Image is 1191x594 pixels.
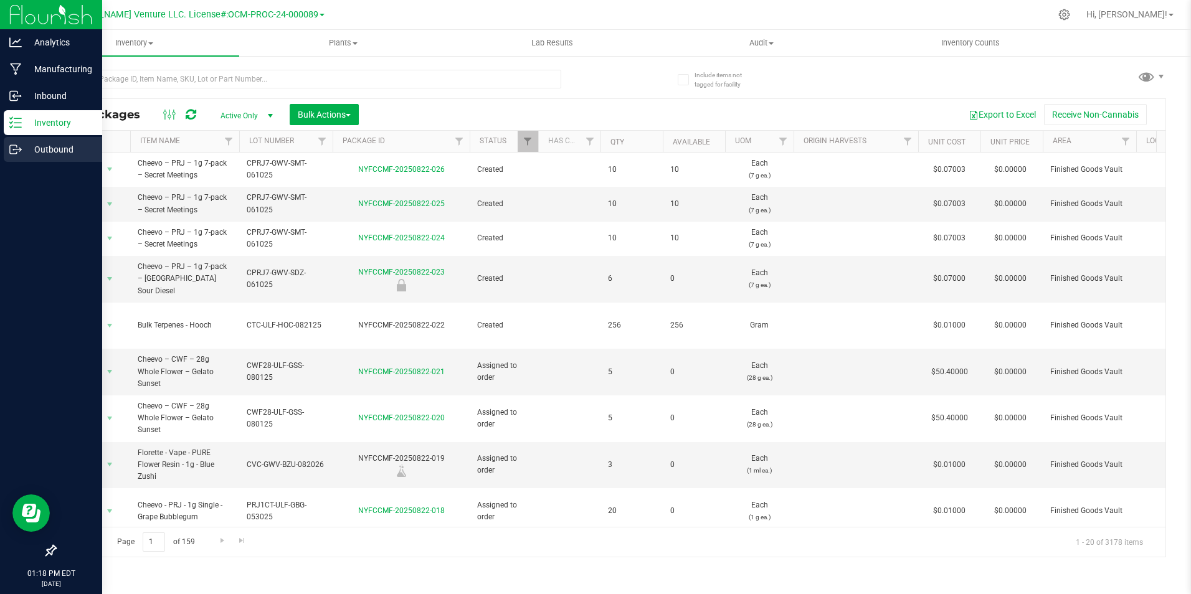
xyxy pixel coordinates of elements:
span: Created [477,164,531,176]
a: Qty [610,138,624,146]
span: 0 [670,505,718,517]
span: Bulk Actions [298,110,351,120]
span: $0.00000 [988,195,1033,213]
span: Lab Results [515,37,590,49]
span: Finished Goods Vault [1050,459,1129,471]
span: 5 [608,366,655,378]
span: Cheevo – CWF – 28g Whole Flower – Gelato Sunset [138,354,232,390]
a: Item Name [140,136,180,145]
div: NYFCCMF-20250822-022 [331,319,472,331]
span: CWF28-ULF-GSS-080125 [247,360,325,384]
span: 10 [608,164,655,176]
span: $0.00000 [988,161,1033,179]
span: CVC-GWV-BZU-082026 [247,459,325,471]
span: Created [477,198,531,210]
span: Finished Goods Vault [1050,273,1129,285]
span: Cheevo – PRJ – 1g 7-pack – Secret Meetings [138,192,232,215]
button: Bulk Actions [290,104,359,125]
p: (7 g ea.) [733,204,786,216]
span: 3 [608,459,655,471]
p: (1 g ea.) [733,511,786,523]
p: Inbound [22,88,97,103]
td: $0.07000 [918,256,980,303]
span: 0 [670,459,718,471]
a: Filter [312,131,333,152]
a: Filter [518,131,538,152]
p: (28 g ea.) [733,418,786,430]
td: $0.07003 [918,222,980,256]
span: 0 [670,412,718,424]
span: Assigned to order [477,499,531,523]
span: Cheevo - PRJ - 1g Single - Grape Bubblegum [138,499,232,523]
span: 20 [608,505,655,517]
a: NYFCCMF-20250822-020 [358,413,445,422]
span: $0.00000 [988,456,1033,474]
span: Assigned to order [477,453,531,476]
span: Each [733,499,786,523]
p: (1 ml ea.) [733,464,786,476]
span: Inventory Counts [924,37,1017,49]
span: 0 [670,273,718,285]
span: Each [733,158,786,181]
div: Lab Sample [331,464,472,477]
a: Filter [219,131,239,152]
span: Green [PERSON_NAME] Venture LLC. License#:OCM-PROC-24-000089 [36,9,318,20]
a: Lot Number [249,136,294,145]
a: Unit Cost [928,138,966,146]
span: 0 [670,366,718,378]
a: Inventory Counts [866,30,1075,56]
button: Export to Excel [961,104,1044,125]
td: $0.01000 [918,442,980,489]
a: Plants [239,30,448,56]
div: NYFCCMF-20250822-019 [331,453,472,477]
td: $0.01000 [918,303,980,349]
span: select [102,363,118,380]
span: select [102,317,118,334]
span: select [102,161,118,178]
span: Hi, [PERSON_NAME]! [1086,9,1167,19]
span: 10 [670,232,718,244]
a: Filter [580,131,600,152]
span: All Packages [65,108,153,121]
p: (7 g ea.) [733,169,786,181]
span: Gram [733,319,786,331]
a: NYFCCMF-20250822-021 [358,367,445,376]
a: UOM [735,136,751,145]
p: [DATE] [6,579,97,588]
span: select [102,456,118,473]
a: Inventory [30,30,239,56]
a: Filter [1116,131,1136,152]
p: 01:18 PM EDT [6,568,97,579]
span: select [102,270,118,288]
td: $0.07003 [918,187,980,221]
span: select [102,410,118,427]
span: Finished Goods Vault [1050,232,1129,244]
inline-svg: Inbound [9,90,22,102]
a: Origin Harvests [804,136,866,145]
button: Receive Non-Cannabis [1044,104,1147,125]
span: Created [477,273,531,285]
td: $0.07003 [918,153,980,187]
a: NYFCCMF-20250822-023 [358,268,445,276]
a: Go to the next page [213,532,231,549]
a: NYFCCMF-20250822-025 [358,199,445,208]
span: Inventory [30,37,239,49]
input: Search Package ID, Item Name, SKU, Lot or Part Number... [55,70,561,88]
span: CTC-ULF-HOC-082125 [247,319,325,331]
span: select [102,502,118,520]
span: 256 [608,319,655,331]
span: 10 [608,232,655,244]
span: 6 [608,273,655,285]
a: Area [1053,136,1071,145]
td: $50.40000 [918,395,980,442]
span: PRJ1CT-ULF-GBG-053025 [247,499,325,523]
th: Has COA [538,131,600,153]
span: 5 [608,412,655,424]
span: Finished Goods Vault [1050,164,1129,176]
span: select [102,230,118,247]
span: 1 - 20 of 3178 items [1066,532,1153,551]
a: Unit Price [990,138,1030,146]
a: Available [673,138,710,146]
span: select [102,196,118,213]
span: Finished Goods Vault [1050,319,1129,331]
